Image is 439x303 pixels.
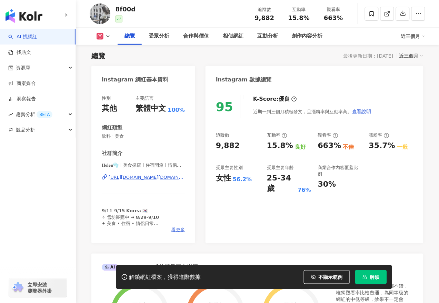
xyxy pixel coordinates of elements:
div: 相似網紅 [223,32,243,40]
div: 繁體中文 [136,103,166,114]
div: 8f00d [116,5,136,13]
div: 56.2% [233,176,252,183]
div: 76% [298,186,311,194]
span: 663% [324,14,343,21]
div: [URL][DOMAIN_NAME][DOMAIN_NAME] [109,174,185,180]
div: 優良 [279,95,290,103]
div: 近三個月 [401,31,425,42]
div: 一般 [397,143,408,151]
span: 15.8% [288,14,310,21]
div: 95 [216,100,233,114]
div: 互動分析 [257,32,278,40]
img: logo [6,9,42,23]
div: 15.8% [267,140,293,151]
div: 觀看率 [318,132,338,138]
div: 創作內容分析 [292,32,323,40]
span: rise [8,112,13,117]
div: Instagram 數據總覽 [216,76,272,84]
div: 近期一到三個月積極發文，且漲粉率與互動率高。 [253,105,372,118]
div: 受眾主要性別 [216,165,243,171]
div: 總覽 [91,51,105,61]
div: 互動率 [267,132,287,138]
div: 30% [318,179,336,190]
a: 洞察報告 [8,96,36,102]
a: 找貼文 [8,49,31,56]
div: 主要語言 [136,95,154,101]
span: 趨勢分析 [16,107,52,122]
div: 合作與價值 [183,32,209,40]
button: 查看說明 [352,105,372,118]
div: 追蹤數 [216,132,229,138]
div: 商業合作內容覆蓋比例 [318,165,362,177]
div: K-Score : [253,95,297,103]
div: 良好 [295,143,306,151]
div: 35.7% [369,140,395,151]
div: 女性 [216,173,231,184]
span: lock [362,275,367,280]
div: Instagram 網紅基本資料 [102,76,169,84]
div: AI [102,264,118,271]
span: 不顯示範例 [319,274,343,280]
img: chrome extension [11,282,24,293]
div: 25-34 歲 [267,173,296,194]
span: 查看說明 [352,109,371,114]
div: 最後更新日期：[DATE] [343,53,393,59]
div: 追蹤數 [251,6,278,13]
a: chrome extension立即安裝 瀏覽器外掛 [9,278,67,297]
img: KOL Avatar [90,3,110,24]
span: 飲料 · 美食 [102,133,185,139]
div: 解鎖網紅檔案，獲得進階數據 [129,274,201,281]
div: 近三個月 [399,51,423,60]
button: 解鎖 [355,270,387,284]
div: 受眾分析 [149,32,169,40]
span: 立即安裝 瀏覽器外掛 [28,282,52,294]
div: 網紅類型 [102,124,122,131]
div: BETA [37,111,52,118]
button: 不顯示範例 [304,270,350,284]
div: 其他 [102,103,117,114]
div: 9,882 [216,140,240,151]
div: 社群簡介 [102,150,122,157]
div: Instagram 成效等級三大指標 [102,264,198,271]
div: 觀看率 [320,6,347,13]
div: 不佳 [343,143,354,151]
span: 𝟵/𝟭𝟭-𝟵/𝟭𝟱 𝗞𝗼𝗿𝗲𝗮 🇰🇷 ✧ 雪坊團購中 ➜ 𝟴/𝟮𝟵-𝟵/𝟭𝟬 ✦ 美食 • 住宿 • 情侶日常 ✦ 合作邀約請私訊小盒子 📧 [EMAIL_ADDRESS][DOMAIN_NAME] [102,208,159,245]
div: 互動率 [286,6,312,13]
span: 𝐇𝐞𝐥𝐞𝐧🫧ㅣ美食探店ㅣ住宿開箱ㅣ情侶日常 | [PERSON_NAME].dailyvibes [102,162,185,168]
div: 總覽 [124,32,135,40]
div: 性別 [102,95,111,101]
span: 看更多 [171,227,185,233]
a: searchAI 找網紅 [8,33,37,40]
span: 競品分析 [16,122,35,138]
div: 受眾主要年齡 [267,165,294,171]
a: [URL][DOMAIN_NAME][DOMAIN_NAME] [102,174,185,180]
div: 663% [318,140,341,151]
a: 商案媒合 [8,80,36,87]
span: 100% [168,106,185,114]
span: 資源庫 [16,60,30,76]
span: 9,882 [255,14,275,21]
span: 解鎖 [370,274,380,280]
div: 漲粉率 [369,132,389,138]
